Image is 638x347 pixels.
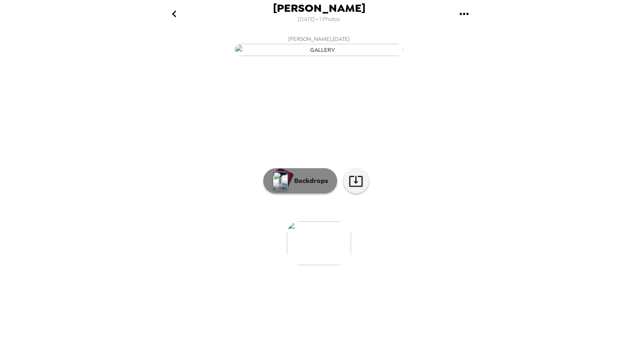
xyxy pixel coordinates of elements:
span: [DATE] • 1 Photos [298,14,340,25]
span: [PERSON_NAME] , [DATE] [288,34,350,44]
img: gallery [235,44,403,56]
button: Backdrops [263,168,337,194]
p: Backdrops [290,176,328,186]
span: [PERSON_NAME] [273,3,365,14]
button: [PERSON_NAME],[DATE] [150,32,488,59]
img: gallery [287,221,351,265]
